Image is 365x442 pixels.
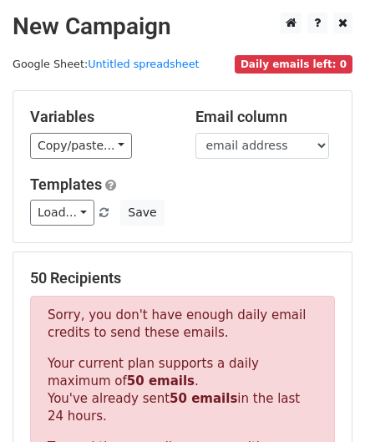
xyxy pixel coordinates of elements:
strong: 50 emails [170,391,237,406]
a: Untitled spreadsheet [88,58,199,70]
p: Your current plan supports a daily maximum of . You've already sent in the last 24 hours. [48,355,317,425]
span: Daily emails left: 0 [235,55,352,74]
h5: Email column [195,108,336,126]
a: Copy/paste... [30,133,132,159]
strong: 50 emails [127,373,195,389]
a: Daily emails left: 0 [235,58,352,70]
a: Templates [30,175,102,193]
button: Save [120,200,164,226]
h5: Variables [30,108,170,126]
h5: 50 Recipients [30,269,335,287]
h2: New Campaign [13,13,352,41]
small: Google Sheet: [13,58,200,70]
p: Sorry, you don't have enough daily email credits to send these emails. [48,307,317,342]
a: Load... [30,200,94,226]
